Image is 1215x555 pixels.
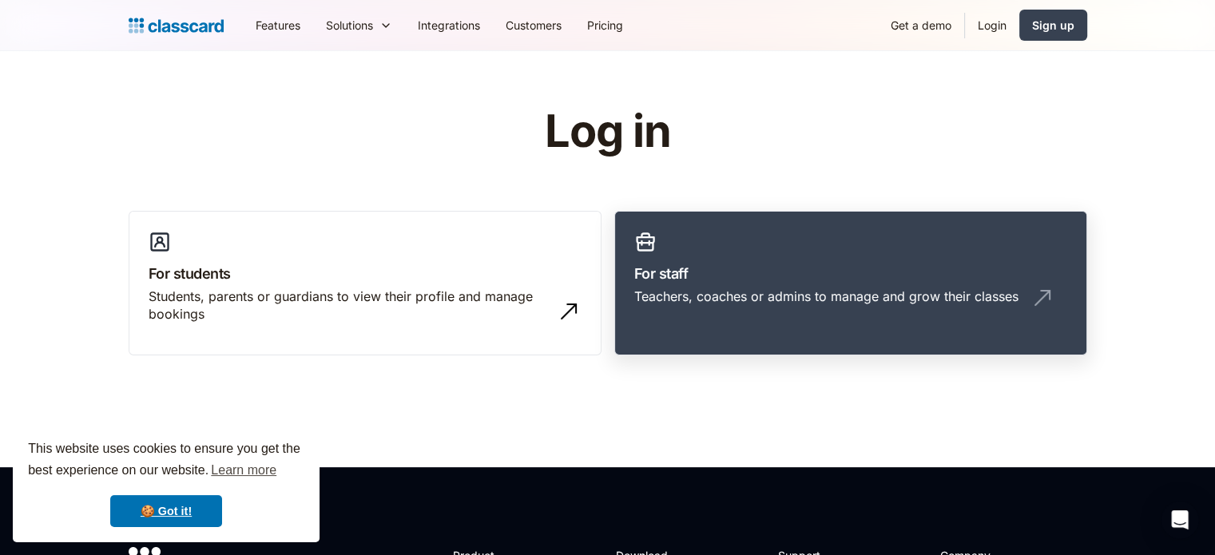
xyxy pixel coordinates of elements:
div: Open Intercom Messenger [1161,501,1199,539]
a: Login [965,7,1019,43]
h3: For staff [634,263,1067,284]
a: home [129,14,224,37]
a: Integrations [405,7,493,43]
div: cookieconsent [13,424,320,542]
div: Solutions [326,17,373,34]
a: For staffTeachers, coaches or admins to manage and grow their classes [614,211,1087,356]
span: This website uses cookies to ensure you get the best experience on our website. [28,439,304,482]
a: Pricing [574,7,636,43]
div: Students, parents or guardians to view their profile and manage bookings [149,287,550,323]
div: Teachers, coaches or admins to manage and grow their classes [634,287,1018,305]
a: For studentsStudents, parents or guardians to view their profile and manage bookings [129,211,602,356]
a: Features [243,7,313,43]
div: Solutions [313,7,405,43]
h1: Log in [354,107,861,157]
div: Sign up [1032,17,1074,34]
a: Customers [493,7,574,43]
a: dismiss cookie message [110,495,222,527]
h3: For students [149,263,582,284]
a: Get a demo [878,7,964,43]
a: learn more about cookies [208,458,279,482]
a: Sign up [1019,10,1087,41]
